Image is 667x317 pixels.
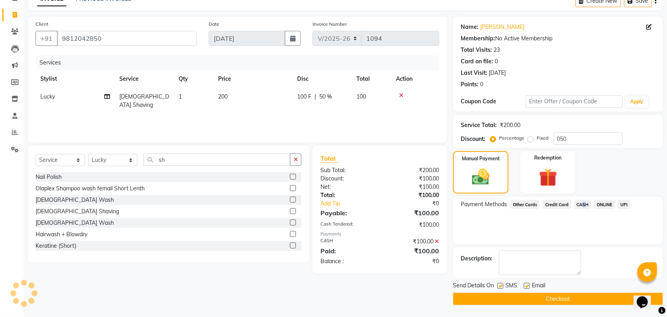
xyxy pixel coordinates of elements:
div: ₹100.00 [380,208,445,218]
div: Paid: [315,246,380,256]
div: Sub Total: [315,166,380,175]
div: 0 [495,57,498,66]
th: Qty [174,70,213,88]
div: CASH [315,237,380,246]
div: [DEMOGRAPHIC_DATA] Wash [36,196,114,204]
span: 50 % [319,93,332,101]
div: [DATE] [489,69,506,77]
div: Payable: [315,208,380,218]
span: [DEMOGRAPHIC_DATA] Shaving [119,93,169,108]
div: ₹100.00 [380,191,445,199]
span: 100 F [297,93,311,101]
img: _gift.svg [533,166,563,189]
th: Stylist [36,70,115,88]
label: Percentage [499,135,525,142]
div: ₹100.00 [380,175,445,183]
div: Points: [461,80,479,89]
span: ONLINE [594,200,615,209]
div: Nail Polish [36,173,62,181]
div: Discount: [315,175,380,183]
div: Last Visit: [461,69,488,77]
button: Checkout [453,293,663,305]
div: Services [36,55,445,70]
div: ₹100.00 [380,237,445,246]
div: Balance : [315,257,380,266]
input: Search or Scan [143,154,290,166]
div: Name: [461,23,479,31]
div: ₹100.00 [380,246,445,256]
div: Total: [315,191,380,199]
div: Cash Tendered: [315,221,380,229]
input: Enter Offer / Coupon Code [526,95,623,108]
div: No Active Membership [461,34,655,43]
span: Payment Methods [461,200,507,209]
label: Manual Payment [462,155,500,162]
span: 100 [356,93,366,100]
button: +91 [36,31,58,46]
a: [PERSON_NAME] [480,23,525,31]
img: _cash.svg [467,167,495,187]
div: 23 [494,46,500,54]
div: Hairwash + Blowdry [36,230,87,239]
div: Total Visits: [461,46,492,54]
div: ₹100.00 [380,183,445,191]
span: Email [532,281,546,291]
div: ₹0 [391,199,445,208]
input: Search by Name/Mobile/Email/Code [57,31,197,46]
div: ₹100.00 [380,221,445,229]
th: Price [213,70,292,88]
div: [DEMOGRAPHIC_DATA] Shaving [36,207,119,216]
label: Client [36,21,48,28]
span: Send Details On [453,281,494,291]
span: 200 [218,93,228,100]
div: ₹0 [380,257,445,266]
label: Redemption [535,154,562,161]
span: Credit Card [543,200,571,209]
th: Total [352,70,391,88]
div: Net: [315,183,380,191]
div: [DEMOGRAPHIC_DATA] Wash [36,219,114,227]
th: Disc [292,70,352,88]
span: | [315,93,316,101]
div: Coupon Code [461,97,526,106]
span: CASH [575,200,592,209]
span: UPI [618,200,630,209]
div: ₹200.00 [500,121,521,129]
button: Apply [626,96,648,108]
span: Total [320,154,339,163]
div: 0 [480,80,484,89]
div: Card on file: [461,57,494,66]
div: Olaplex Shampoo wash femail Short Lenth [36,184,145,193]
div: Payments [320,231,439,237]
th: Action [391,70,439,88]
span: Other Cards [511,200,540,209]
div: Keratine (Short) [36,242,76,250]
div: Service Total: [461,121,497,129]
label: Invoice Number [313,21,347,28]
a: Add Tip [315,199,391,208]
iframe: chat widget [634,285,659,309]
label: Date [209,21,219,28]
th: Service [115,70,174,88]
div: Description: [461,254,493,263]
span: Lucky [40,93,55,100]
div: Discount: [461,135,486,143]
label: Fixed [537,135,549,142]
div: Membership: [461,34,496,43]
div: ₹200.00 [380,166,445,175]
span: SMS [506,281,518,291]
span: 1 [179,93,182,100]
